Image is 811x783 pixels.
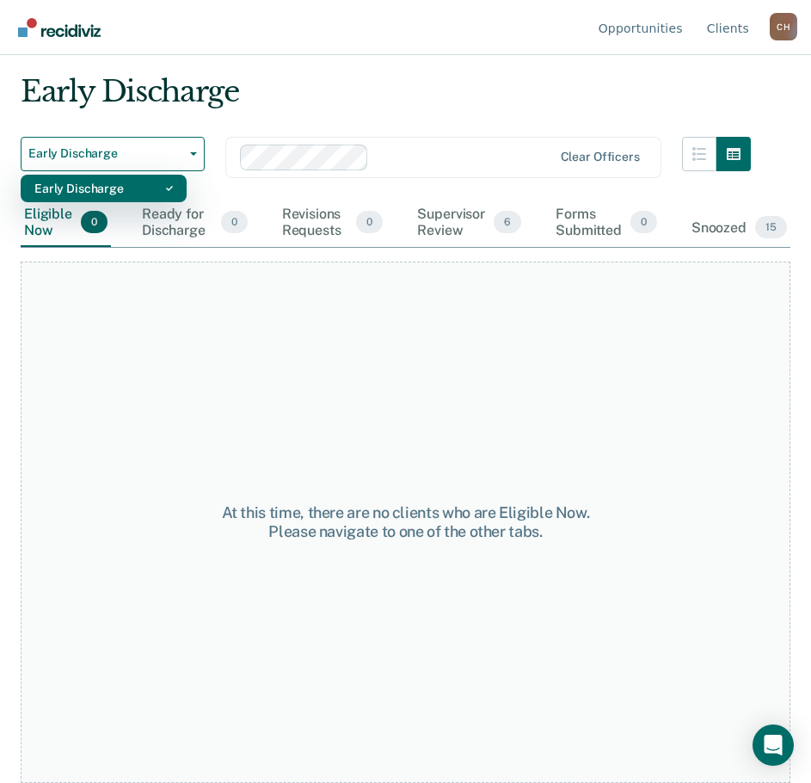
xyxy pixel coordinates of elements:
[21,199,111,247] div: Eligible Now0
[755,216,787,238] span: 15
[688,209,790,247] div: Snoozed15
[21,175,187,202] div: Dropdown Menu
[21,137,205,171] button: Early Discharge
[630,211,657,233] span: 0
[561,150,640,164] div: Clear officers
[279,199,387,247] div: Revisions Requests0
[18,18,101,37] img: Recidiviz
[28,146,183,161] span: Early Discharge
[221,211,248,233] span: 0
[81,211,108,233] span: 0
[414,199,525,247] div: Supervisor Review6
[770,13,797,40] button: Profile dropdown button
[213,503,598,540] div: At this time, there are no clients who are Eligible Now. Please navigate to one of the other tabs.
[138,199,251,247] div: Ready for Discharge0
[494,211,521,233] span: 6
[34,175,173,202] div: Early Discharge
[21,74,751,123] div: Early Discharge
[770,13,797,40] div: C H
[356,211,383,233] span: 0
[753,724,794,766] div: Open Intercom Messenger
[552,199,660,247] div: Forms Submitted0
